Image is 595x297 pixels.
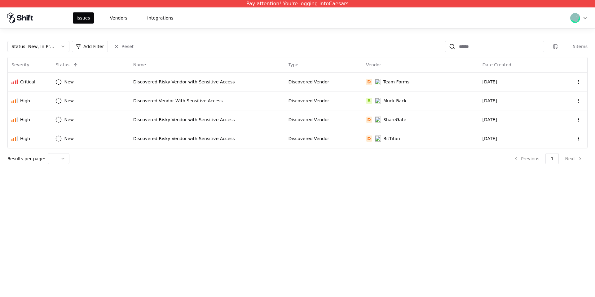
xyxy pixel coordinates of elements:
div: High [20,135,30,142]
div: BitTitan [383,135,400,142]
div: New [64,117,74,123]
p: Results per page: [7,156,45,162]
div: D [366,117,372,123]
nav: pagination [509,153,588,164]
div: 5 items [563,43,588,50]
div: Type [289,62,298,68]
div: Date Created [482,62,511,68]
div: Discovered Vendor With Sensitive Access [133,98,281,104]
img: Muck Rack [375,98,381,104]
div: Vendor [366,62,381,68]
div: High [20,98,30,104]
div: Discovered Vendor [289,135,359,142]
button: New [55,133,85,144]
div: [DATE] [482,135,552,142]
div: Status : New, In Progress [11,43,55,50]
div: [DATE] [482,79,552,85]
div: Team Forms [383,79,409,85]
div: Critical [20,79,35,85]
div: ShareGate [383,117,406,123]
img: BitTitan [375,135,381,142]
button: Vendors [106,12,131,24]
img: ShareGate [375,117,381,123]
div: Severity [11,62,29,68]
button: Reset [110,41,137,52]
img: Team Forms [375,79,381,85]
div: Discovered Vendor [289,117,359,123]
div: New [64,135,74,142]
button: New [55,114,85,125]
div: Muck Rack [383,98,407,104]
div: Discovered Vendor [289,98,359,104]
div: [DATE] [482,98,552,104]
div: D [366,79,372,85]
div: New [64,98,74,104]
button: New [55,76,85,87]
button: 1 [545,153,559,164]
div: [DATE] [482,117,552,123]
div: Discovered Risky Vendor with Sensitive Access [133,117,281,123]
button: Issues [73,12,94,24]
button: Add Filter [72,41,108,52]
div: Discovered Risky Vendor with Sensitive Access [133,135,281,142]
button: New [55,95,85,106]
div: D [366,135,372,142]
div: B [366,98,372,104]
div: High [20,117,30,123]
div: Discovered Risky Vendor with Sensitive Access [133,79,281,85]
div: New [64,79,74,85]
div: Discovered Vendor [289,79,359,85]
button: Integrations [143,12,177,24]
div: Status [55,62,69,68]
div: Name [133,62,146,68]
